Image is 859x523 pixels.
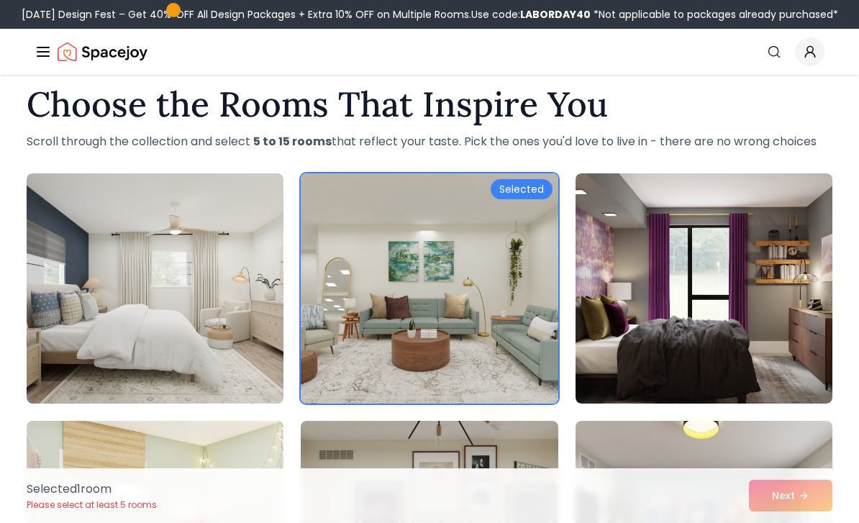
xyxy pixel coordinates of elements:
nav: Global [35,29,824,75]
img: Room room-1 [27,173,283,404]
h1: Choose the Rooms That Inspire You [27,87,832,122]
b: LABORDAY40 [520,7,591,22]
img: Room room-2 [301,173,558,404]
p: Selected 1 room [27,481,157,498]
img: Spacejoy Logo [58,37,147,66]
strong: 5 to 15 rooms [253,133,332,150]
span: *Not applicable to packages already purchased* [591,7,838,22]
p: Please select at least 5 rooms [27,499,157,511]
div: Selected [491,179,553,199]
span: Use code: [471,7,591,22]
img: Room room-3 [576,173,832,404]
p: Scroll through the collection and select that reflect your taste. Pick the ones you'd love to liv... [27,133,832,150]
a: Spacejoy [58,37,147,66]
div: [DATE] Design Fest – Get 40% OFF All Design Packages + Extra 10% OFF on Multiple Rooms. [22,7,838,22]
